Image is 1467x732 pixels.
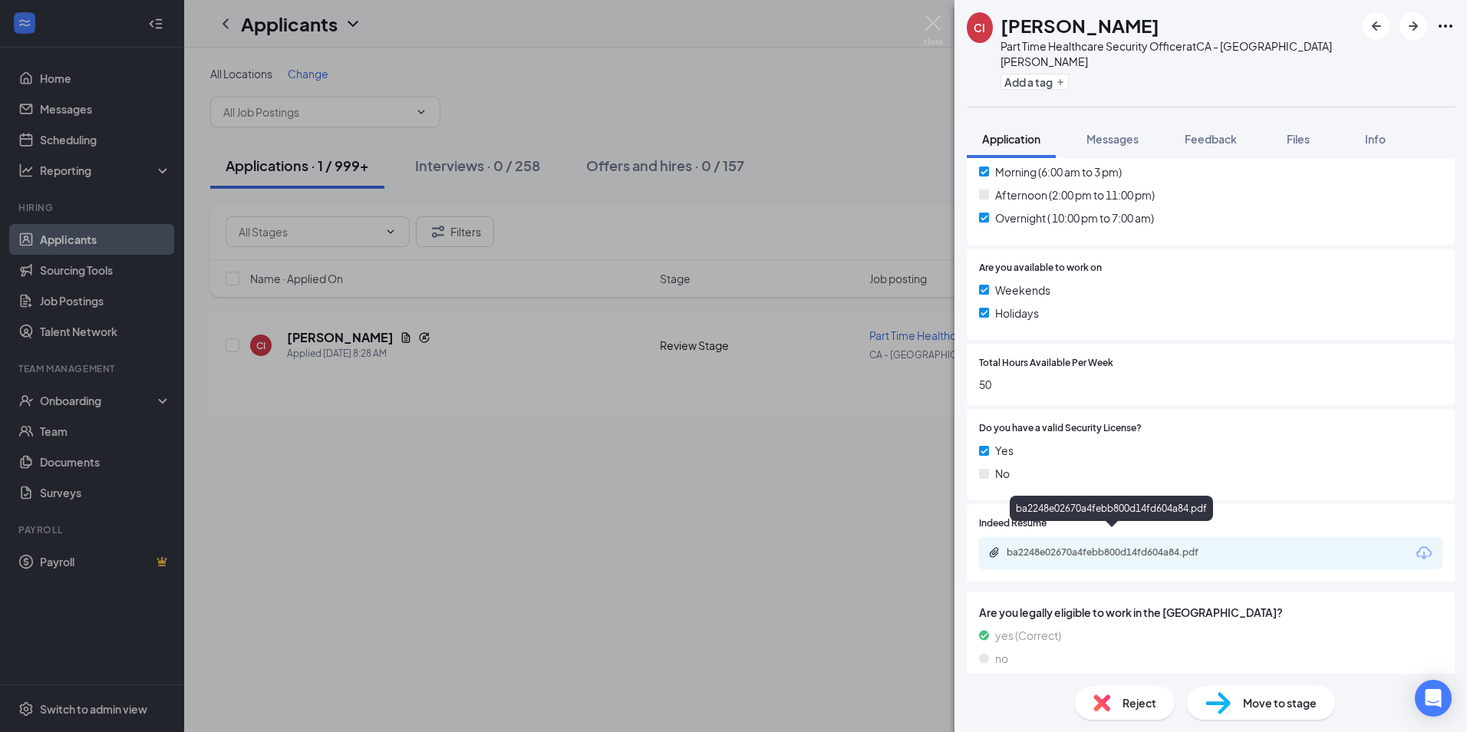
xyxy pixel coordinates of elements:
[988,546,1001,559] svg: Paperclip
[1415,680,1452,717] div: Open Intercom Messenger
[1086,132,1139,146] span: Messages
[995,305,1039,321] span: Holidays
[995,465,1010,482] span: No
[1185,132,1237,146] span: Feedback
[995,186,1155,203] span: Afternoon (2:00 pm to 11:00 pm)
[995,163,1122,180] span: Morning (6:00 am to 3 pm)
[1056,77,1065,87] svg: Plus
[995,627,1061,644] span: yes (Correct)
[1001,12,1159,38] h1: [PERSON_NAME]
[979,516,1047,531] span: Indeed Resume
[988,546,1237,561] a: Paperclipba2248e02670a4febb800d14fd604a84.pdf
[1363,12,1390,40] button: ArrowLeftNew
[1436,17,1455,35] svg: Ellipses
[1287,132,1310,146] span: Files
[995,209,1154,226] span: Overnight ( 10:00 pm to 7:00 am)
[1123,694,1156,711] span: Reject
[974,20,985,35] div: CI
[1001,74,1069,90] button: PlusAdd a tag
[1007,546,1221,559] div: ba2248e02670a4febb800d14fd604a84.pdf
[1001,38,1355,69] div: Part Time Healthcare Security Officer at CA - [GEOGRAPHIC_DATA][PERSON_NAME]
[979,356,1113,371] span: Total Hours Available Per Week
[995,650,1008,667] span: no
[1404,17,1422,35] svg: ArrowRight
[1365,132,1386,146] span: Info
[995,282,1050,298] span: Weekends
[979,421,1142,436] span: Do you have a valid Security License?
[979,376,1442,393] span: 50
[1010,496,1213,521] div: ba2248e02670a4febb800d14fd604a84.pdf
[1367,17,1386,35] svg: ArrowLeftNew
[979,604,1442,621] span: Are you legally eligible to work in the [GEOGRAPHIC_DATA]?
[982,132,1040,146] span: Application
[1399,12,1427,40] button: ArrowRight
[1415,544,1433,562] svg: Download
[979,261,1102,275] span: Are you available to work on
[995,442,1014,459] span: Yes
[1243,694,1317,711] span: Move to stage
